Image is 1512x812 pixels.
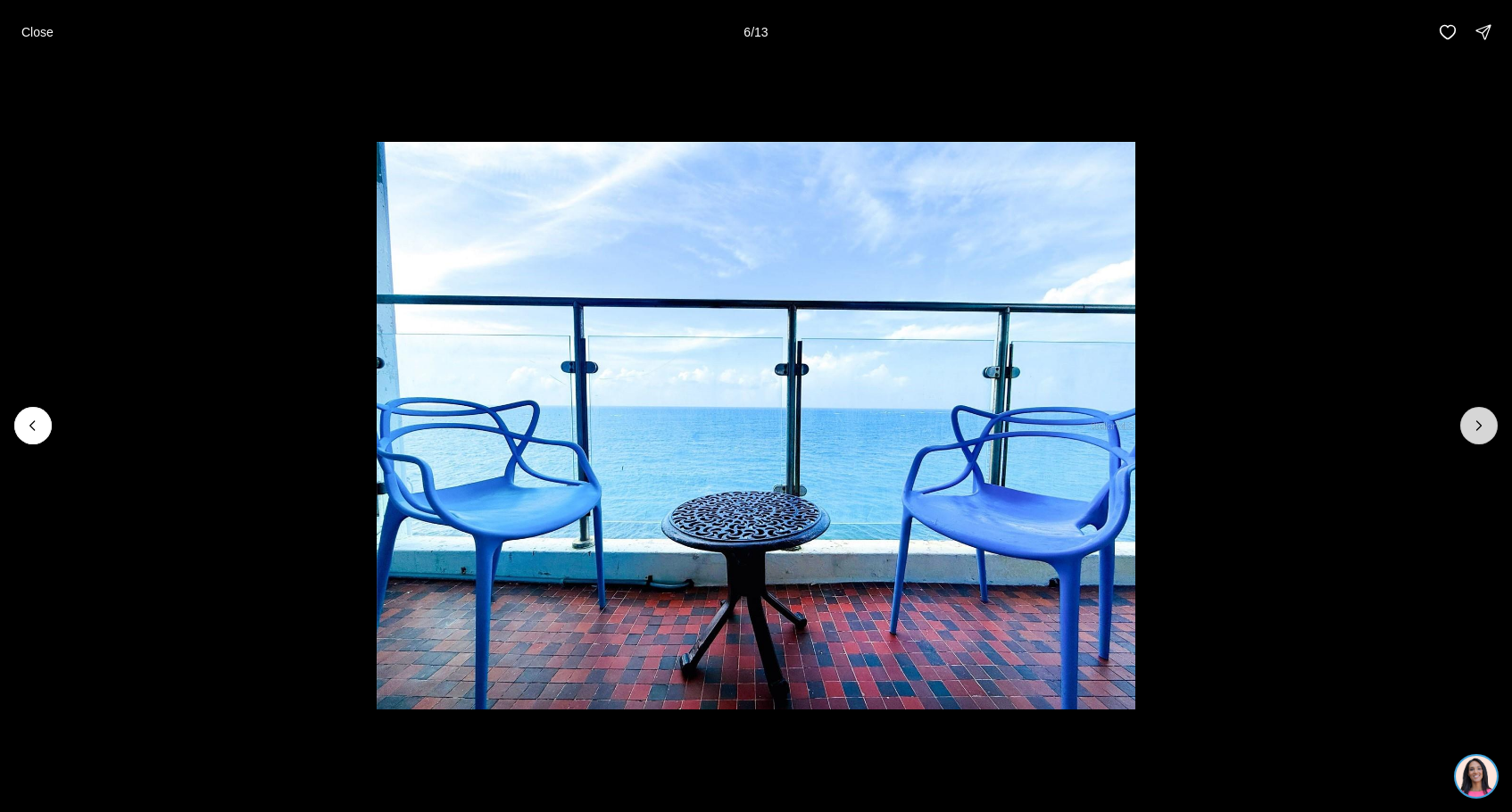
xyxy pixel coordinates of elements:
img: be3d4b55-7850-4bcb-9297-a2f9cd376e78.png [11,11,52,52]
button: Previous slide [14,407,52,444]
button: Next slide [1460,407,1498,444]
p: Close [21,25,54,39]
button: Close [11,14,64,50]
p: 6 / 13 [744,25,768,39]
